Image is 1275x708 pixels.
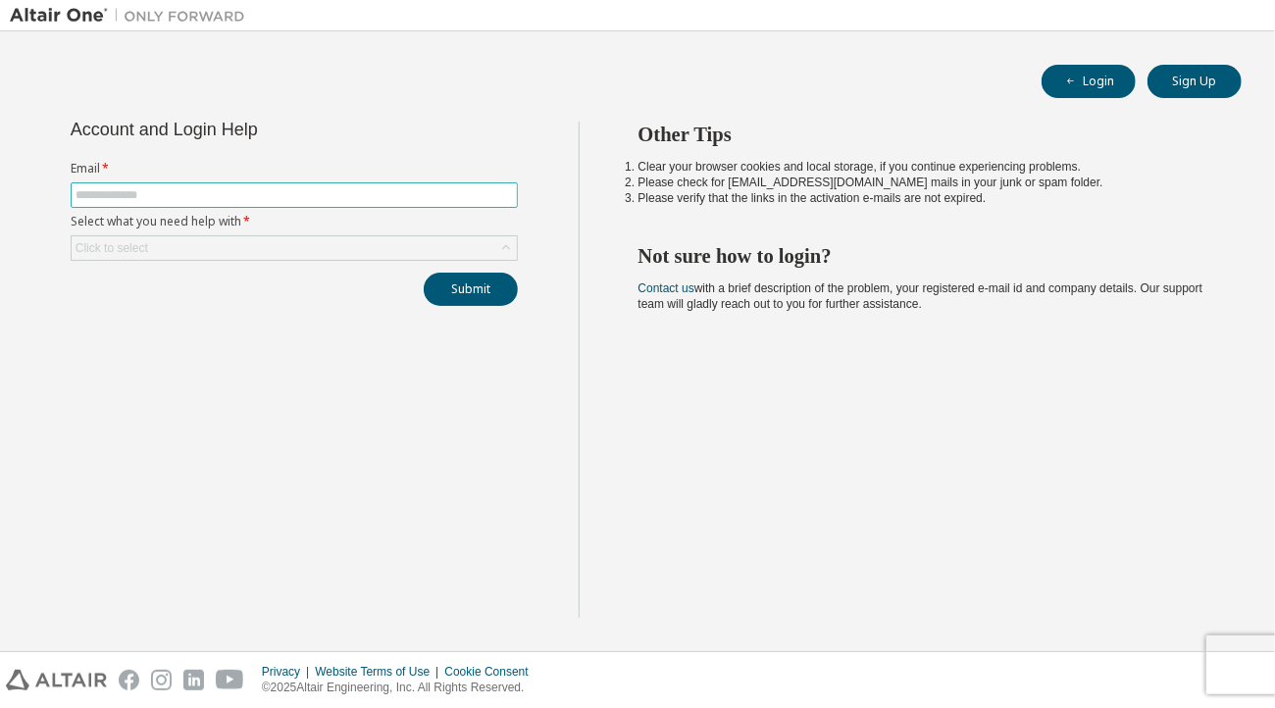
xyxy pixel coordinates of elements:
div: Account and Login Help [71,122,429,137]
li: Clear your browser cookies and local storage, if you continue experiencing problems. [638,159,1207,175]
div: Click to select [76,240,148,256]
div: Privacy [262,664,315,680]
h2: Other Tips [638,122,1207,147]
button: Login [1042,65,1136,98]
li: Please verify that the links in the activation e-mails are not expired. [638,190,1207,206]
img: altair_logo.svg [6,670,107,690]
span: with a brief description of the problem, your registered e-mail id and company details. Our suppo... [638,281,1203,311]
p: © 2025 Altair Engineering, Inc. All Rights Reserved. [262,680,540,696]
button: Submit [424,273,518,306]
h2: Not sure how to login? [638,243,1207,269]
img: Altair One [10,6,255,25]
img: instagram.svg [151,670,172,690]
div: Cookie Consent [444,664,539,680]
div: Click to select [72,236,517,260]
img: youtube.svg [216,670,244,690]
label: Select what you need help with [71,214,518,229]
img: linkedin.svg [183,670,204,690]
label: Email [71,161,518,177]
a: Contact us [638,281,694,295]
img: facebook.svg [119,670,139,690]
button: Sign Up [1147,65,1242,98]
li: Please check for [EMAIL_ADDRESS][DOMAIN_NAME] mails in your junk or spam folder. [638,175,1207,190]
div: Website Terms of Use [315,664,444,680]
